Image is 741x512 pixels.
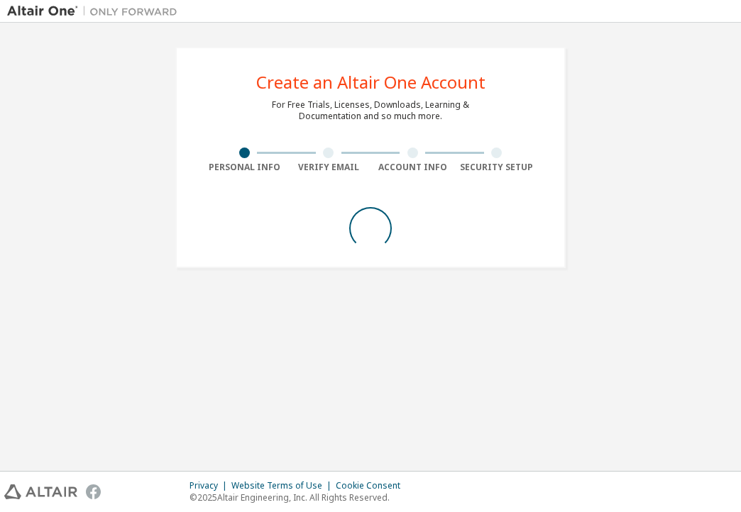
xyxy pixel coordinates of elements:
img: Altair One [7,4,185,18]
div: Security Setup [455,162,539,173]
p: © 2025 Altair Engineering, Inc. All Rights Reserved. [190,491,409,503]
div: Verify Email [287,162,371,173]
img: facebook.svg [86,484,101,499]
div: For Free Trials, Licenses, Downloads, Learning & Documentation and so much more. [272,99,469,122]
div: Personal Info [202,162,287,173]
div: Create an Altair One Account [256,74,485,91]
img: altair_logo.svg [4,484,77,499]
div: Account Info [370,162,455,173]
div: Website Terms of Use [231,480,336,491]
div: Cookie Consent [336,480,409,491]
div: Privacy [190,480,231,491]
